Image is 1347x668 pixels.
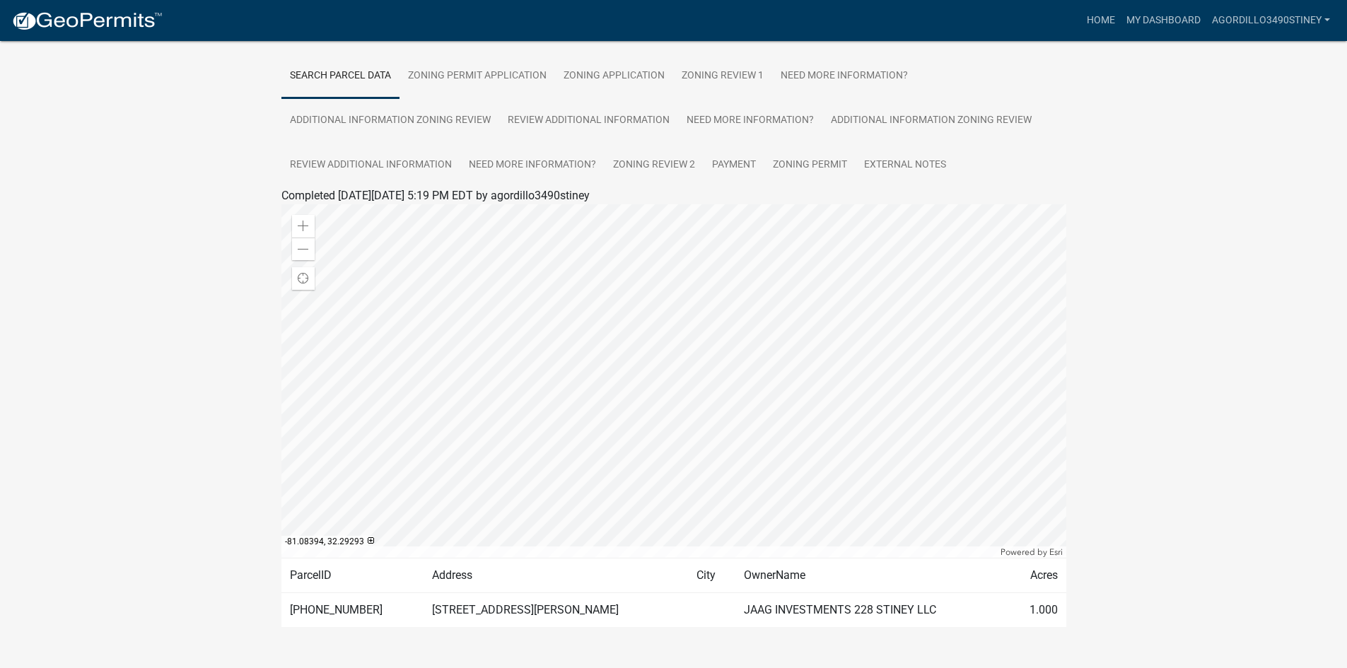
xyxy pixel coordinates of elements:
[281,54,400,99] a: Search Parcel Data
[1081,7,1121,34] a: Home
[292,238,315,260] div: Zoom out
[1049,547,1063,557] a: Esri
[1121,7,1206,34] a: My Dashboard
[1007,558,1066,593] td: Acres
[678,98,822,143] a: Need More Information?
[735,558,1008,593] td: OwnerName
[1007,593,1066,628] td: 1.000
[704,143,764,188] a: Payment
[281,143,460,188] a: Review Additional Information
[292,267,315,290] div: Find my location
[688,558,735,593] td: City
[281,593,424,628] td: [PHONE_NUMBER]
[772,54,916,99] a: Need More Information?
[424,558,688,593] td: Address
[1206,7,1336,34] a: agordillo3490stiney
[424,593,688,628] td: [STREET_ADDRESS][PERSON_NAME]
[281,189,590,202] span: Completed [DATE][DATE] 5:19 PM EDT by agordillo3490stiney
[764,143,856,188] a: Zoning Permit
[555,54,673,99] a: Zoning Application
[822,98,1040,143] a: Additional Information Zoning Review
[400,54,555,99] a: Zoning Permit Application
[292,215,315,238] div: Zoom in
[281,558,424,593] td: ParcelID
[735,593,1008,628] td: JAAG INVESTMENTS 228 STINEY LLC
[499,98,678,143] a: Review Additional Information
[856,143,955,188] a: External Notes
[605,143,704,188] a: Zoning Review 2
[673,54,772,99] a: Zoning Review 1
[281,98,499,143] a: Additional Information Zoning Review
[460,143,605,188] a: Need More Information?
[997,546,1066,558] div: Powered by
